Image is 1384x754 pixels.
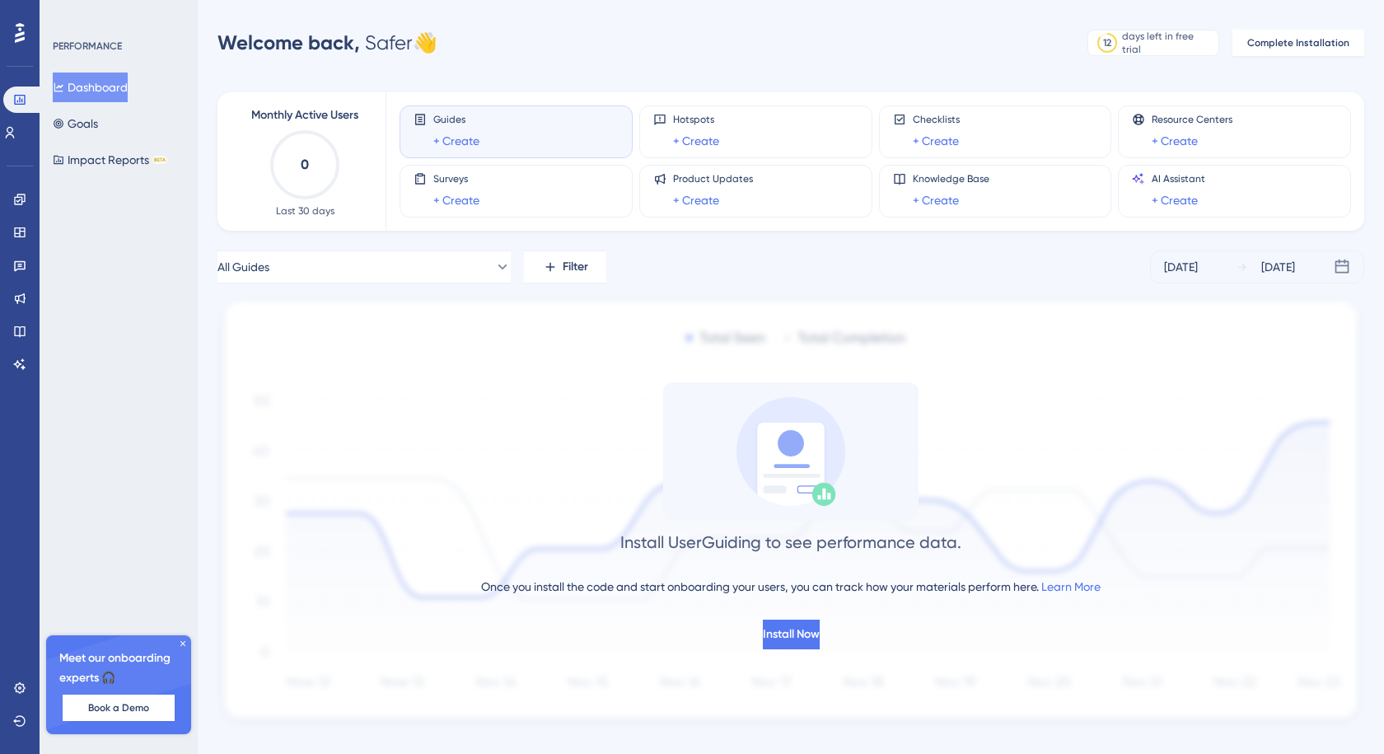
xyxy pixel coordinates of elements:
[433,113,479,126] span: Guides
[673,172,753,185] span: Product Updates
[217,251,511,283] button: All Guides
[63,695,175,721] button: Book a Demo
[481,577,1101,597] div: Once you install the code and start onboarding your users, you can track how your materials perfo...
[1261,257,1295,277] div: [DATE]
[217,297,1364,728] img: 1ec67ef948eb2d50f6bf237e9abc4f97.svg
[763,625,820,644] span: Install Now
[620,531,961,554] div: Install UserGuiding to see performance data.
[673,190,719,210] a: + Create
[1103,36,1111,49] div: 12
[524,251,606,283] button: Filter
[433,190,479,210] a: + Create
[433,131,479,151] a: + Create
[1247,36,1349,49] span: Complete Installation
[433,172,479,185] span: Surveys
[1164,257,1198,277] div: [DATE]
[1122,30,1213,56] div: days left in free trial
[1152,190,1198,210] a: + Create
[913,190,959,210] a: + Create
[59,649,178,688] span: Meet our onboarding experts 🎧
[152,156,167,164] div: BETA
[301,157,309,172] text: 0
[217,257,269,277] span: All Guides
[217,30,360,54] span: Welcome back,
[763,620,820,649] button: Install Now
[913,172,989,185] span: Knowledge Base
[88,701,149,714] span: Book a Demo
[913,131,959,151] a: + Create
[1152,131,1198,151] a: + Create
[251,105,358,125] span: Monthly Active Users
[1152,113,1232,126] span: Resource Centers
[913,113,960,126] span: Checklists
[53,109,98,138] button: Goals
[53,40,122,53] div: PERFORMANCE
[673,131,719,151] a: + Create
[217,30,437,56] div: Safer 👋
[1041,580,1101,593] a: Learn More
[673,113,719,126] span: Hotspots
[53,145,167,175] button: Impact ReportsBETA
[1232,30,1364,56] button: Complete Installation
[563,257,588,277] span: Filter
[276,204,334,218] span: Last 30 days
[53,73,128,102] button: Dashboard
[1152,172,1205,185] span: AI Assistant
